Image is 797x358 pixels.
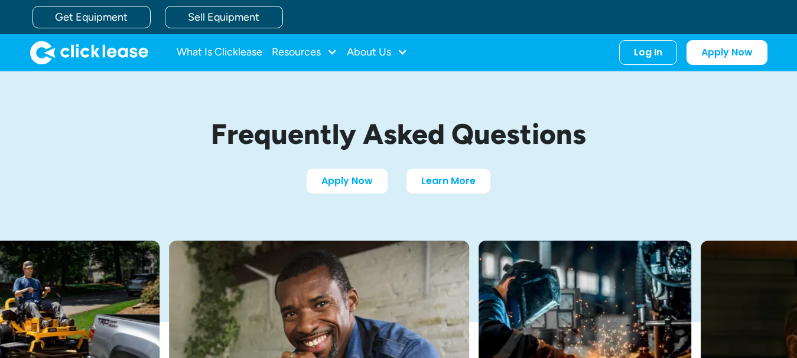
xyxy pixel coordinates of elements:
[634,47,662,58] div: Log In
[165,6,283,28] a: Sell Equipment
[177,41,262,64] a: What Is Clicklease
[30,41,148,64] img: Clicklease logo
[307,169,388,193] a: Apply Now
[121,119,676,150] h1: Frequently Asked Questions
[687,40,767,65] a: Apply Now
[406,169,490,193] a: Learn More
[30,41,148,64] a: home
[32,6,151,28] a: Get Equipment
[272,41,337,64] div: Resources
[347,41,408,64] div: About Us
